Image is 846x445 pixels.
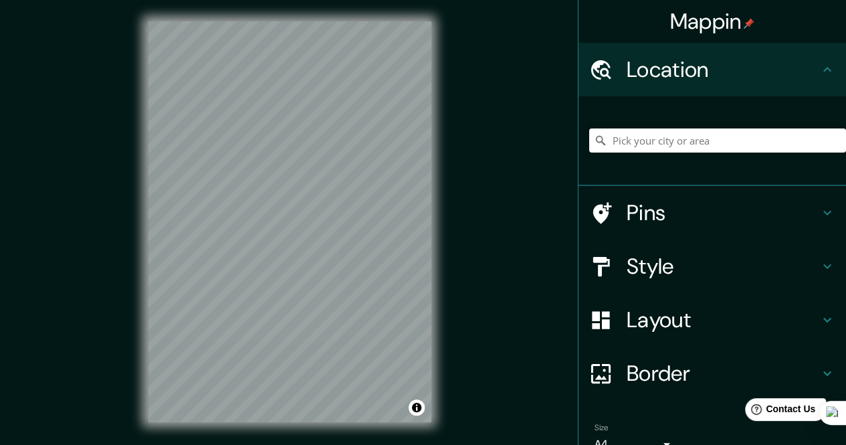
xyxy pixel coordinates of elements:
[578,293,846,347] div: Layout
[578,347,846,400] div: Border
[578,43,846,96] div: Location
[627,253,819,280] h4: Style
[627,306,819,333] h4: Layout
[409,399,425,416] button: Toggle attribution
[627,360,819,387] h4: Border
[627,56,819,83] h4: Location
[589,128,846,153] input: Pick your city or area
[148,21,431,422] canvas: Map
[578,240,846,293] div: Style
[727,393,831,430] iframe: Help widget launcher
[744,18,754,29] img: pin-icon.png
[670,8,755,35] h4: Mappin
[595,422,609,434] label: Size
[578,186,846,240] div: Pins
[627,199,819,226] h4: Pins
